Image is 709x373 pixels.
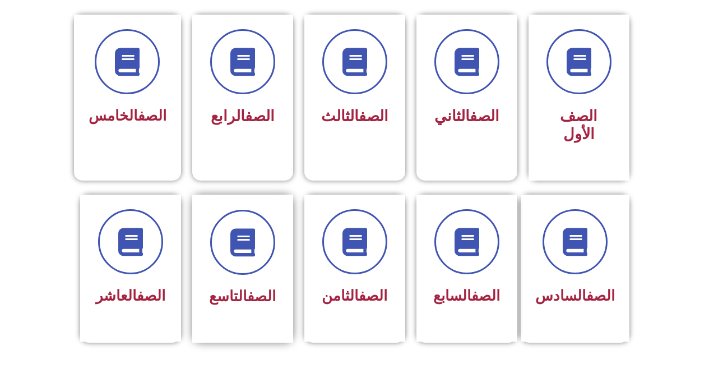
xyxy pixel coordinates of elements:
[359,287,387,304] a: الصف
[209,288,276,305] span: التاسع
[560,107,597,143] span: الصف الأول
[96,287,165,304] span: العاشر
[359,107,388,125] a: الصف
[137,287,165,304] a: الصف
[586,287,615,304] a: الصف
[434,107,499,125] span: الثاني
[535,287,615,304] span: السادس
[433,287,500,304] span: السابع
[322,287,387,304] span: الثامن
[245,107,275,125] a: الصف
[138,107,166,124] a: الصف
[321,107,388,125] span: الثالث
[211,107,275,125] span: الرابع
[89,107,166,124] span: الخامس
[470,107,499,125] a: الصف
[471,287,500,304] a: الصف
[247,288,276,305] a: الصف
